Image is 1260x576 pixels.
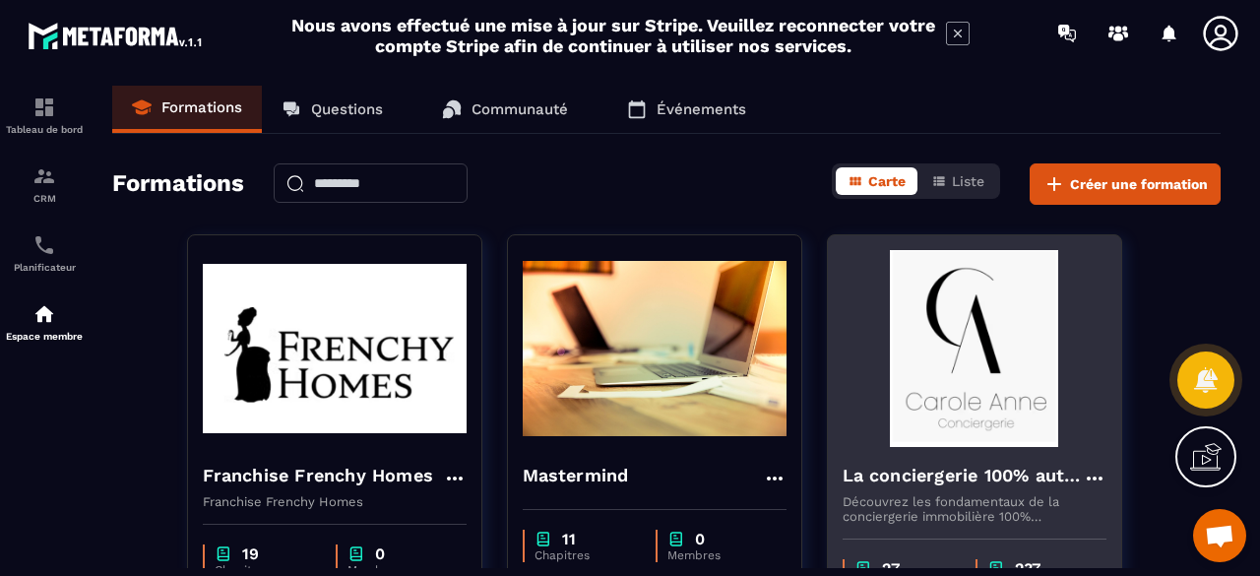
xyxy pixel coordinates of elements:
[607,86,766,133] a: Événements
[535,548,636,562] p: Chapitres
[203,250,467,447] img: formation-background
[375,544,385,563] p: 0
[562,530,576,548] p: 11
[347,544,365,563] img: chapter
[112,163,244,205] h2: Formations
[657,100,746,118] p: Événements
[868,173,906,189] span: Carte
[919,167,996,195] button: Liste
[472,100,568,118] p: Communauté
[203,462,434,489] h4: Franchise Frenchy Homes
[28,18,205,53] img: logo
[843,494,1106,524] p: Découvrez les fondamentaux de la conciergerie immobilière 100% automatisée. Cette formation est c...
[112,86,262,133] a: Formations
[5,193,84,204] p: CRM
[161,98,242,116] p: Formations
[5,81,84,150] a: formationformationTableau de bord
[5,288,84,356] a: automationsautomationsEspace membre
[32,96,56,119] img: formation
[5,219,84,288] a: schedulerschedulerPlanificateur
[843,462,1083,489] h4: La conciergerie 100% automatisée
[667,530,685,548] img: chapter
[695,530,705,548] p: 0
[667,548,767,562] p: Membres
[5,124,84,135] p: Tableau de bord
[535,530,552,548] img: chapter
[1030,163,1221,205] button: Créer une formation
[203,494,467,509] p: Franchise Frenchy Homes
[311,100,383,118] p: Questions
[5,262,84,273] p: Planificateur
[422,86,588,133] a: Communauté
[32,164,56,188] img: formation
[952,173,984,189] span: Liste
[5,150,84,219] a: formationformationCRM
[32,233,56,257] img: scheduler
[523,250,787,447] img: formation-background
[242,544,259,563] p: 19
[262,86,403,133] a: Questions
[32,302,56,326] img: automations
[843,250,1106,447] img: formation-background
[5,331,84,342] p: Espace membre
[290,15,936,56] h2: Nous avons effectué une mise à jour sur Stripe. Veuillez reconnecter votre compte Stripe afin de ...
[836,167,917,195] button: Carte
[1070,174,1208,194] span: Créer une formation
[1193,509,1246,562] a: Ouvrir le chat
[523,462,629,489] h4: Mastermind
[215,544,232,563] img: chapter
